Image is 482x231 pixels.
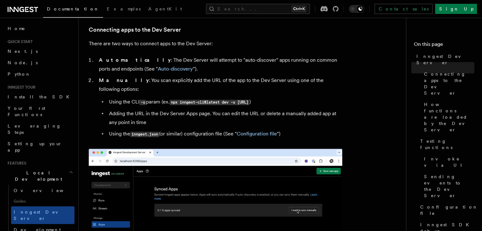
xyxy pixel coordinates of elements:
[421,171,474,201] a: Sending events to the Dev Server
[206,4,310,14] button: Search...Ctrl+K
[414,51,474,68] a: Inngest Dev Server
[8,49,38,54] span: Next.js
[170,100,249,105] code: npx inngest-cli@latest dev -u [URL]
[148,6,182,11] span: AgentKit
[418,135,474,153] a: Testing functions
[5,39,33,44] span: Quick start
[97,76,342,139] li: : You scan explicitly add the URL of the app to the Dev Server using one of the following options:
[99,77,149,83] strong: Manually
[14,188,79,193] span: Overview
[414,41,474,51] h4: On this page
[5,57,74,68] a: Node.js
[11,185,74,196] a: Overview
[5,23,74,34] a: Home
[158,66,193,72] a: Auto-discovery
[14,209,68,221] span: Inngest Dev Server
[5,85,35,90] span: Inngest tour
[107,6,141,11] span: Examples
[421,153,474,171] a: Invoke via UI
[107,97,342,107] li: Using the CLI param (ex. )
[8,141,62,153] span: Setting up your app
[8,94,73,99] span: Install the SDK
[8,25,25,32] span: Home
[8,60,38,65] span: Node.js
[5,91,74,103] a: Install the SDK
[424,173,474,199] span: Sending events to the Dev Server
[420,204,478,216] span: Configuration file
[139,100,146,105] code: -u
[8,123,61,135] span: Leveraging Steps
[47,6,99,11] span: Documentation
[145,2,186,17] a: AgentKit
[424,156,474,168] span: Invoke via UI
[416,53,474,66] span: Inngest Dev Server
[99,57,171,63] strong: Automatically
[8,72,31,77] span: Python
[420,138,474,151] span: Testing functions
[424,101,474,133] span: How functions are loaded by the Dev Server
[435,4,477,14] a: Sign Up
[421,68,474,99] a: Connecting apps to the Dev Server
[5,161,26,166] span: Features
[130,132,159,137] code: inngest.json
[8,106,45,117] span: Your first Functions
[421,99,474,135] a: How functions are loaded by the Dev Server
[11,206,74,224] a: Inngest Dev Server
[5,120,74,138] a: Leveraging Steps
[107,109,342,127] li: Adding the URL in the Dev Server Apps page. You can edit the URL or delete a manually added app a...
[237,131,277,137] a: Configuration file
[97,56,342,73] li: : The Dev Server will attempt to "auto-discover" apps running on common ports and endpoints (See ...
[375,4,433,14] a: Contact sales
[89,39,342,48] p: There are two ways to connect apps to the Dev Server:
[5,138,74,156] a: Setting up your app
[5,167,74,185] button: Local Development
[11,196,74,206] span: Guides
[418,201,474,219] a: Configuration file
[89,25,181,34] a: Connecting apps to the Dev Server
[292,6,306,12] kbd: Ctrl+K
[43,2,103,18] a: Documentation
[5,170,69,182] span: Local Development
[349,5,364,13] button: Toggle dark mode
[5,46,74,57] a: Next.js
[103,2,145,17] a: Examples
[5,103,74,120] a: Your first Functions
[5,68,74,80] a: Python
[107,129,342,139] li: Using the (or similar) configuration file (See " ")
[424,71,474,96] span: Connecting apps to the Dev Server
